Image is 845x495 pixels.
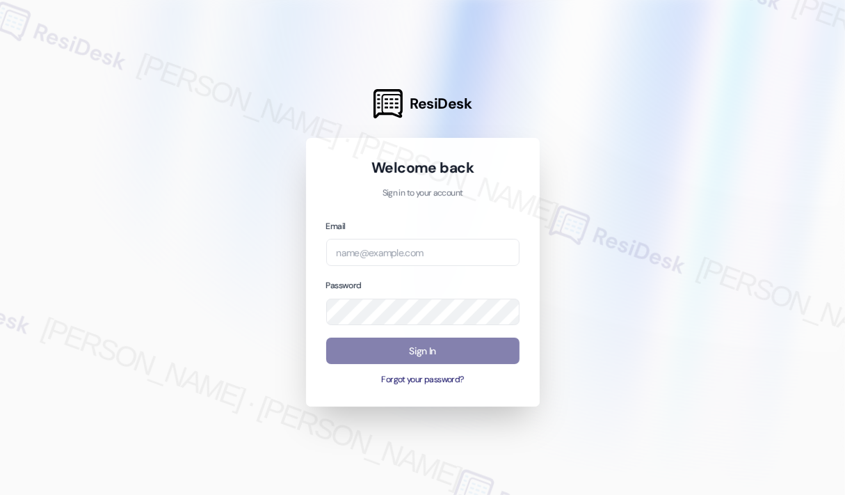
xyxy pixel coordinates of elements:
[326,239,520,266] input: name@example.com
[326,221,346,232] label: Email
[326,158,520,178] h1: Welcome back
[326,374,520,386] button: Forgot your password?
[326,338,520,365] button: Sign In
[326,280,362,291] label: Password
[410,94,472,113] span: ResiDesk
[373,89,403,118] img: ResiDesk Logo
[326,187,520,200] p: Sign in to your account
